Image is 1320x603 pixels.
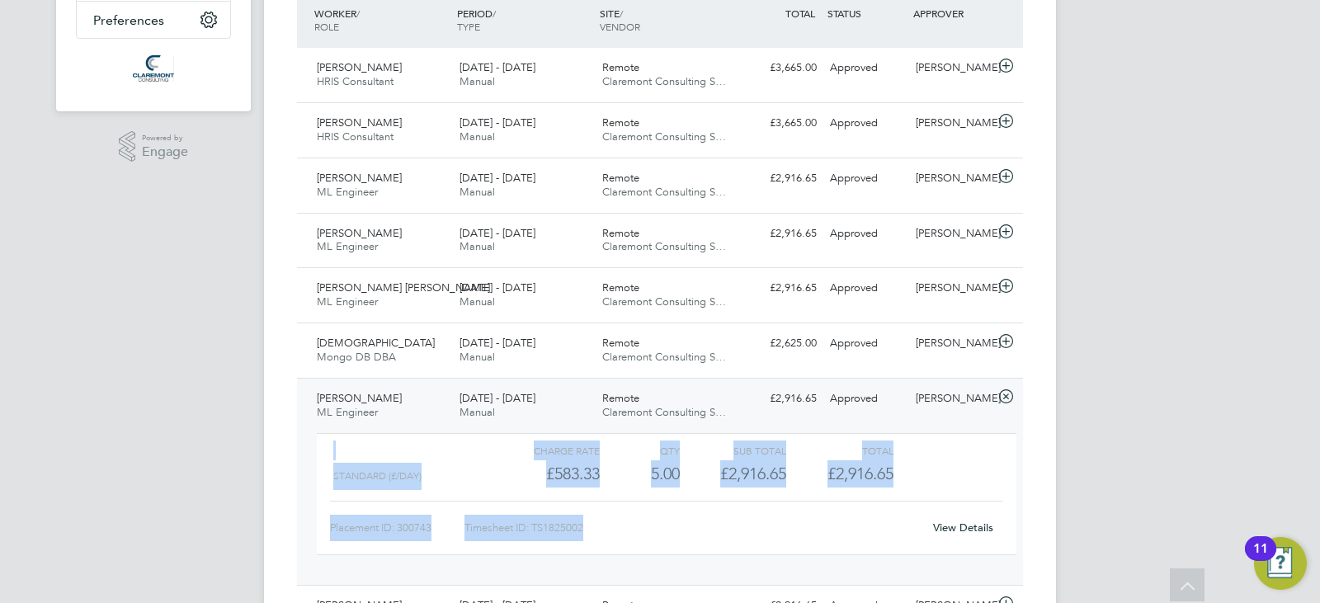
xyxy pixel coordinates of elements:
span: ML Engineer [317,239,378,253]
span: HRIS Consultant [317,74,394,88]
div: [PERSON_NAME] [909,330,995,357]
div: £583.33 [493,460,600,488]
span: [DATE] - [DATE] [460,336,535,350]
span: ROLE [314,20,339,33]
a: Powered byEngage [119,131,189,163]
div: 5.00 [600,460,680,488]
div: £2,916.65 [680,460,786,488]
span: ML Engineer [317,405,378,419]
div: £2,625.00 [738,330,823,357]
div: Approved [823,385,909,412]
div: £2,916.65 [738,165,823,192]
div: [PERSON_NAME] [909,54,995,82]
span: Remote [602,60,639,74]
span: Remote [602,171,639,185]
a: View Details [933,521,993,535]
div: Total [786,440,893,460]
div: Approved [823,220,909,247]
div: £3,665.00 [738,54,823,82]
span: Manual [460,239,495,253]
span: [DATE] - [DATE] [460,280,535,294]
span: / [620,7,623,20]
span: / [356,7,360,20]
span: Remote [602,280,639,294]
div: £2,916.65 [738,220,823,247]
span: [DATE] - [DATE] [460,226,535,240]
div: [PERSON_NAME] [909,110,995,137]
div: £3,665.00 [738,110,823,137]
span: [PERSON_NAME] [317,60,402,74]
span: £2,916.65 [827,464,893,483]
span: [PERSON_NAME] [317,391,402,405]
div: [PERSON_NAME] [909,220,995,247]
span: [PERSON_NAME] [PERSON_NAME] [317,280,490,294]
div: Approved [823,54,909,82]
div: Approved [823,165,909,192]
div: Timesheet ID: TS1825002 [464,515,922,541]
span: Remote [602,391,639,405]
span: Manual [460,294,495,309]
span: Engage [142,145,188,159]
a: Go to home page [76,55,231,82]
div: £2,916.65 [738,275,823,302]
div: [PERSON_NAME] [909,165,995,192]
span: Claremont Consulting S… [602,405,726,419]
span: Claremont Consulting S… [602,130,726,144]
div: £2,916.65 [738,385,823,412]
div: Approved [823,110,909,137]
span: [DATE] - [DATE] [460,171,535,185]
div: [PERSON_NAME] [909,385,995,412]
div: [PERSON_NAME] [909,275,995,302]
span: [PERSON_NAME] [317,226,402,240]
span: / [493,7,496,20]
span: Powered by [142,131,188,145]
span: ML Engineer [317,185,378,199]
span: Manual [460,130,495,144]
span: Remote [602,115,639,130]
div: Charge rate [493,440,600,460]
span: Preferences [93,12,164,28]
button: Open Resource Center, 11 new notifications [1254,537,1307,590]
span: VENDOR [600,20,640,33]
div: Approved [823,275,909,302]
img: claremontconsulting1-logo-retina.png [133,55,173,82]
span: [PERSON_NAME] [317,171,402,185]
span: HRIS Consultant [317,130,394,144]
div: Sub Total [680,440,786,460]
span: Manual [460,405,495,419]
span: Claremont Consulting S… [602,350,726,364]
span: Manual [460,185,495,199]
div: Approved [823,330,909,357]
span: Remote [602,226,639,240]
span: [DEMOGRAPHIC_DATA] [317,336,435,350]
span: Claremont Consulting S… [602,74,726,88]
span: Manual [460,350,495,364]
span: [DATE] - [DATE] [460,60,535,74]
div: Placement ID: 300743 [330,515,464,541]
span: Claremont Consulting S… [602,294,726,309]
span: Manual [460,74,495,88]
span: [DATE] - [DATE] [460,115,535,130]
span: Standard (£/day) [333,470,422,482]
span: TYPE [457,20,480,33]
span: [PERSON_NAME] [317,115,402,130]
span: Remote [602,336,639,350]
span: ML Engineer [317,294,378,309]
button: Preferences [77,2,230,38]
span: Claremont Consulting S… [602,239,726,253]
span: Claremont Consulting S… [602,185,726,199]
span: TOTAL [785,7,815,20]
div: 11 [1253,549,1268,570]
span: [DATE] - [DATE] [460,391,535,405]
div: QTY [600,440,680,460]
span: Mongo DB DBA [317,350,396,364]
